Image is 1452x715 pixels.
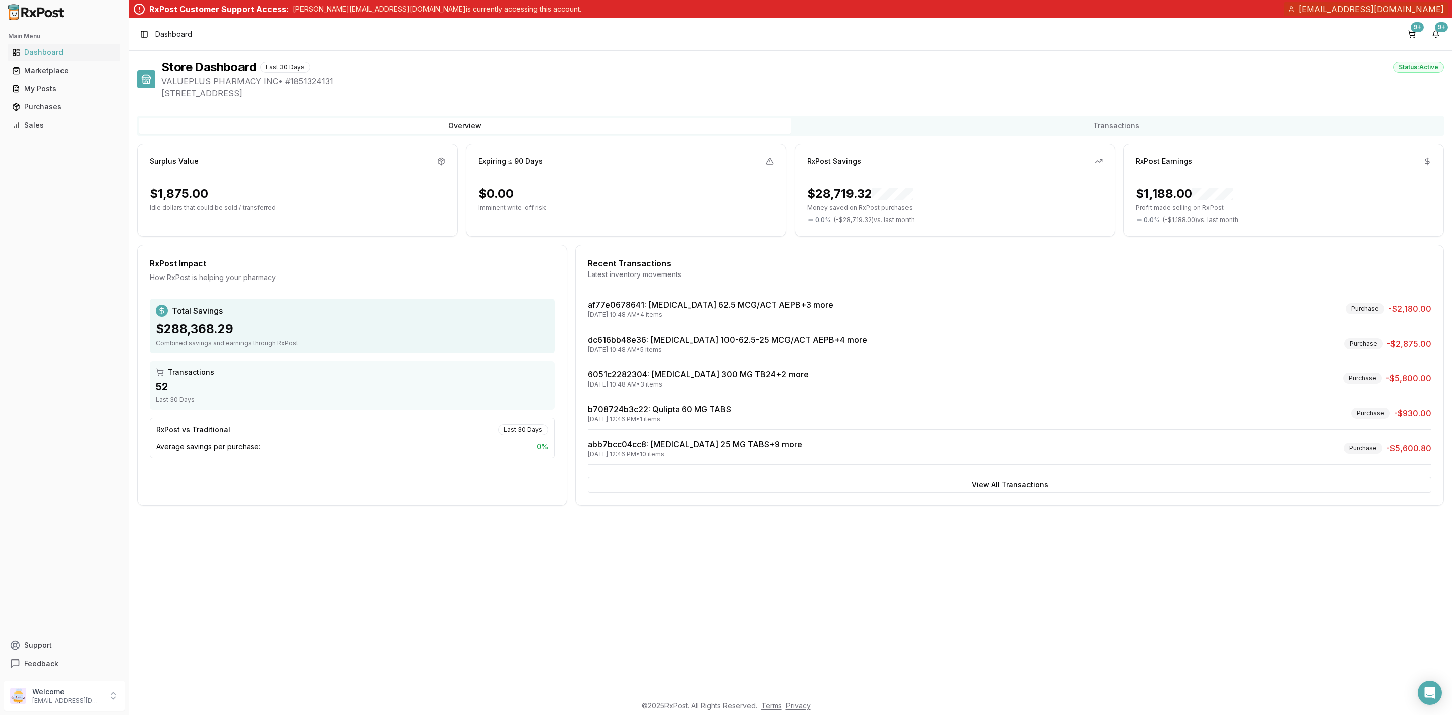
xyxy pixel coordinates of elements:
[150,204,445,212] p: Idle dollars that could be sold / transferred
[155,29,192,39] span: Dashboard
[588,335,867,345] a: dc616bb48e36: [MEDICAL_DATA] 100-62.5-25 MCG/ACT AEPB+4 more
[4,654,125,673] button: Feedback
[834,216,915,224] span: ( - $28,719.32 ) vs. last month
[1404,26,1420,42] button: 9+
[139,118,791,134] button: Overview
[156,321,549,337] div: $288,368.29
[1136,204,1431,212] p: Profit made selling on RxPost
[588,269,1431,280] div: Latest inventory movements
[8,80,120,98] a: My Posts
[807,204,1103,212] p: Money saved on RxPost purchases
[791,118,1442,134] button: Transactions
[478,204,774,212] p: Imminent write-off risk
[1387,338,1431,350] span: -$2,875.00
[588,380,809,389] div: [DATE] 10:48 AM • 3 items
[32,687,102,697] p: Welcome
[588,300,833,310] a: af77e0678641: [MEDICAL_DATA] 62.5 MCG/ACT AEPB+3 more
[1428,26,1444,42] button: 9+
[161,59,256,75] h1: Store Dashboard
[1344,443,1382,454] div: Purchase
[1388,303,1431,315] span: -$2,180.00
[12,47,116,58] div: Dashboard
[4,99,125,115] button: Purchases
[478,186,514,202] div: $0.00
[1343,373,1382,384] div: Purchase
[588,346,867,354] div: [DATE] 10:48 AM • 5 items
[588,415,731,423] div: [DATE] 12:46 PM • 1 items
[8,32,120,40] h2: Main Menu
[588,257,1431,269] div: Recent Transactions
[498,424,548,435] div: Last 30 Days
[588,439,802,449] a: abb7bcc04cc8: [MEDICAL_DATA] 25 MG TABS+9 more
[1394,407,1431,419] span: -$930.00
[156,396,549,404] div: Last 30 Days
[8,116,120,134] a: Sales
[1344,338,1383,349] div: Purchase
[1299,3,1444,15] span: [EMAIL_ADDRESS][DOMAIN_NAME]
[1386,442,1431,454] span: -$5,600.80
[12,66,116,76] div: Marketplace
[807,186,913,202] div: $28,719.32
[12,120,116,130] div: Sales
[1386,372,1431,384] span: -$5,800.00
[1346,303,1384,314] div: Purchase
[1351,408,1390,419] div: Purchase
[4,117,125,133] button: Sales
[786,701,811,710] a: Privacy
[4,4,69,20] img: RxPost Logo
[4,63,125,79] button: Marketplace
[761,701,782,710] a: Terms
[1411,22,1424,32] div: 9+
[1163,216,1238,224] span: ( - $1,188.00 ) vs. last month
[588,450,802,458] div: [DATE] 12:46 PM • 10 items
[260,62,310,73] div: Last 30 Days
[8,98,120,116] a: Purchases
[161,75,1444,87] span: VALUEPLUS PHARMACY INC • # 1851324131
[1136,156,1192,167] div: RxPost Earnings
[156,425,230,435] div: RxPost vs Traditional
[293,4,581,14] p: [PERSON_NAME][EMAIL_ADDRESS][DOMAIN_NAME] is currently accessing this account.
[10,688,26,704] img: User avatar
[155,29,192,39] nav: breadcrumb
[478,156,543,167] div: Expiring ≤ 90 Days
[4,44,125,61] button: Dashboard
[4,81,125,97] button: My Posts
[1136,186,1233,202] div: $1,188.00
[150,257,555,269] div: RxPost Impact
[588,311,833,319] div: [DATE] 10:48 AM • 4 items
[156,442,260,452] span: Average savings per purchase:
[12,102,116,112] div: Purchases
[150,272,555,283] div: How RxPost is helping your pharmacy
[807,156,861,167] div: RxPost Savings
[588,404,731,414] a: b708724b3c22: Qulipta 60 MG TABS
[537,442,548,452] span: 0 %
[8,43,120,62] a: Dashboard
[156,379,549,394] div: 52
[588,369,809,379] a: 6051c2282304: [MEDICAL_DATA] 300 MG TB24+2 more
[588,477,1431,493] button: View All Transactions
[156,339,549,347] div: Combined savings and earnings through RxPost
[8,62,120,80] a: Marketplace
[161,87,1444,99] span: [STREET_ADDRESS]
[149,3,289,15] div: RxPost Customer Support Access:
[24,658,58,669] span: Feedback
[150,156,199,167] div: Surplus Value
[172,305,223,317] span: Total Savings
[1144,216,1160,224] span: 0.0 %
[4,636,125,654] button: Support
[12,84,116,94] div: My Posts
[32,697,102,705] p: [EMAIL_ADDRESS][DOMAIN_NAME]
[1393,62,1444,73] div: Status: Active
[150,186,208,202] div: $1,875.00
[1418,681,1442,705] div: Open Intercom Messenger
[168,367,214,377] span: Transactions
[1435,22,1448,32] div: 9+
[815,216,831,224] span: 0.0 %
